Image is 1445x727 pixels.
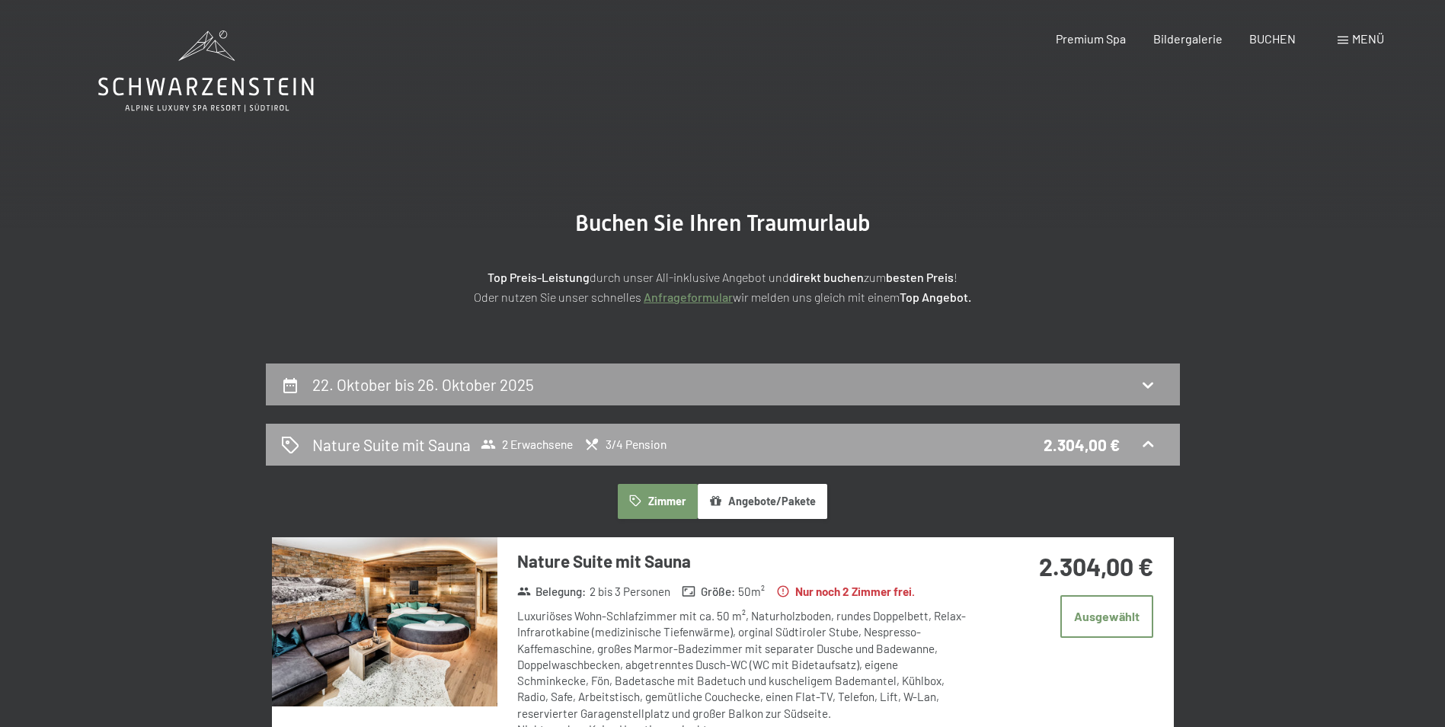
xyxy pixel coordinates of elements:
a: Bildergalerie [1153,31,1223,46]
span: 3/4 Pension [584,437,667,452]
a: Premium Spa [1056,31,1126,46]
p: durch unser All-inklusive Angebot und zum ! Oder nutzen Sie unser schnelles wir melden uns gleich... [342,267,1104,306]
span: 2 Erwachsene [481,437,573,452]
span: Buchen Sie Ihren Traumurlaub [575,210,871,236]
button: Angebote/Pakete [698,484,827,519]
h2: Nature Suite mit Sauna [312,434,471,456]
button: Ausgewählt [1060,595,1153,637]
strong: direkt buchen [789,270,864,284]
button: Zimmer [618,484,697,519]
a: BUCHEN [1249,31,1296,46]
strong: besten Preis [886,270,954,284]
span: 2 bis 3 Personen [590,584,670,600]
h3: Nature Suite mit Sauna [517,549,970,573]
strong: Belegung : [517,584,587,600]
strong: Top Preis-Leistung [488,270,590,284]
strong: 2.304,00 € [1039,552,1153,581]
img: mss_renderimg.php [272,537,497,706]
strong: Größe : [682,584,735,600]
div: 2.304,00 € [1044,434,1120,456]
span: 50 m² [738,584,765,600]
strong: Nur noch 2 Zimmer frei. [776,584,915,600]
h2: 22. Oktober bis 26. Oktober 2025 [312,375,534,394]
span: Menü [1352,31,1384,46]
strong: Top Angebot. [900,290,971,304]
a: Anfrageformular [644,290,733,304]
